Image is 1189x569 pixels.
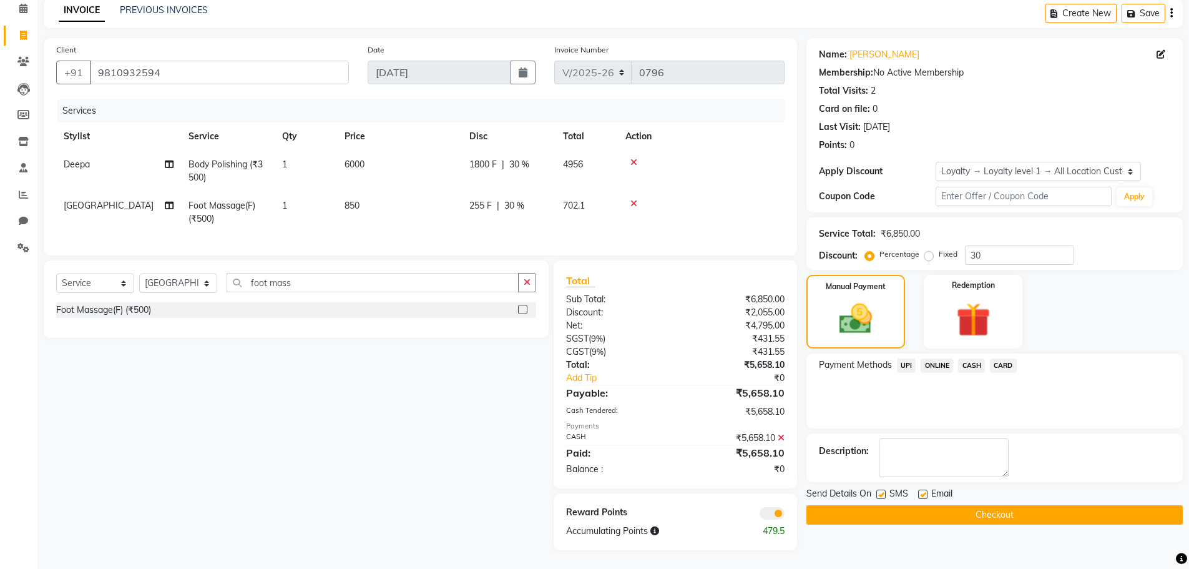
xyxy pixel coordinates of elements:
label: Manual Payment [826,281,886,292]
button: Checkout [806,505,1183,525]
span: 6000 [345,159,365,170]
span: 4956 [563,159,583,170]
div: Sub Total: [557,293,675,306]
span: [GEOGRAPHIC_DATA] [64,200,154,211]
span: 30 % [504,199,524,212]
span: | [502,158,504,171]
span: Total [566,274,595,287]
div: ( ) [557,345,675,359]
div: Cash Tendered: [557,405,675,418]
span: CGST [566,346,589,357]
div: ₹5,658.10 [675,432,794,445]
div: Coupon Code [819,190,936,203]
button: Apply [1117,187,1152,206]
div: ₹2,055.00 [675,306,794,319]
div: 0 [873,102,878,116]
span: Body Polishing (₹3500) [188,159,263,183]
th: Qty [275,122,337,151]
span: ONLINE [921,359,953,373]
div: Name: [819,48,847,61]
th: Action [618,122,785,151]
span: Email [931,487,952,503]
label: Invoice Number [554,44,609,56]
span: 30 % [509,158,529,171]
div: Paid: [557,445,675,460]
span: Send Details On [806,487,871,503]
div: Last Visit: [819,121,861,134]
div: ₹6,850.00 [675,293,794,306]
div: [DATE] [863,121,890,134]
input: Search or Scan [227,273,519,292]
div: Points: [819,139,847,152]
label: Client [56,44,76,56]
span: UPI [897,359,916,373]
div: ₹431.55 [675,332,794,345]
span: SGST [566,333,589,344]
div: ₹5,658.10 [675,385,794,400]
div: 2 [871,84,876,97]
div: ₹4,795.00 [675,319,794,332]
div: Apply Discount [819,165,936,178]
div: Payments [566,421,784,432]
button: Save [1122,4,1165,23]
span: CARD [990,359,1017,373]
div: 479.5 [735,525,794,538]
button: +91 [56,61,91,84]
a: Add Tip [557,372,695,385]
div: ( ) [557,332,675,345]
div: ₹5,658.10 [675,359,794,372]
div: Accumulating Points [557,525,734,538]
div: Membership: [819,66,873,79]
div: Service Total: [819,227,876,240]
div: Total Visits: [819,84,868,97]
span: 1 [282,159,287,170]
span: CASH [958,359,985,373]
span: Payment Methods [819,359,892,372]
th: Disc [462,122,555,151]
img: _gift.svg [946,299,1001,341]
th: Service [181,122,275,151]
div: ₹6,850.00 [881,227,920,240]
span: 1 [282,200,287,211]
span: 1800 F [469,158,497,171]
img: _cash.svg [829,300,883,338]
th: Price [337,122,462,151]
div: 0 [849,139,854,152]
label: Redemption [952,280,995,291]
span: 255 F [469,199,492,212]
input: Enter Offer / Coupon Code [936,187,1112,206]
div: Services [57,99,794,122]
span: 850 [345,200,360,211]
div: Net: [557,319,675,332]
div: Total: [557,359,675,372]
label: Date [368,44,384,56]
div: ₹5,658.10 [675,405,794,418]
div: No Active Membership [819,66,1170,79]
span: Foot Massage(F) (₹500) [188,200,255,224]
span: | [497,199,499,212]
th: Total [555,122,618,151]
th: Stylist [56,122,181,151]
a: PREVIOUS INVOICES [120,4,208,16]
div: ₹431.55 [675,345,794,359]
div: Payable: [557,385,675,400]
button: Create New [1045,4,1117,23]
div: Description: [819,445,869,458]
div: Balance : [557,463,675,476]
div: ₹5,658.10 [675,445,794,460]
span: 9% [592,347,604,357]
div: Discount: [819,249,858,262]
div: Discount: [557,306,675,319]
div: ₹0 [695,372,794,385]
span: 702.1 [563,200,585,211]
div: Reward Points [557,506,675,520]
input: Search by Name/Mobile/Email/Code [90,61,349,84]
label: Fixed [939,249,957,260]
span: Deepa [64,159,90,170]
div: CASH [557,432,675,445]
span: SMS [889,487,908,503]
div: ₹0 [675,463,794,476]
div: Card on file: [819,102,870,116]
a: [PERSON_NAME] [849,48,919,61]
div: Foot Massage(F) (₹500) [56,304,151,317]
